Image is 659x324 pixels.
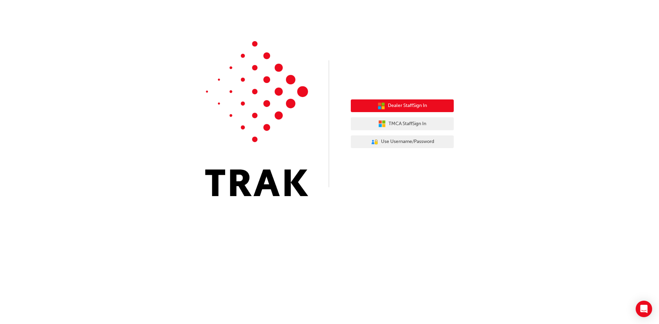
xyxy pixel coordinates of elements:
[351,99,454,112] button: Dealer StaffSign In
[388,102,427,110] span: Dealer Staff Sign In
[636,301,652,317] div: Open Intercom Messenger
[381,138,434,146] span: Use Username/Password
[351,117,454,130] button: TMCA StaffSign In
[389,120,426,128] span: TMCA Staff Sign In
[205,41,308,196] img: Trak
[351,135,454,148] button: Use Username/Password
